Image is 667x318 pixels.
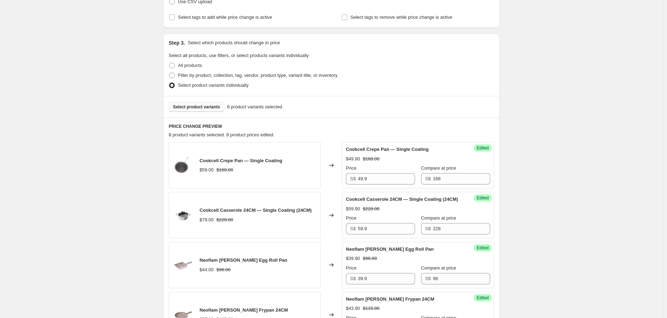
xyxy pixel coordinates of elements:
span: Filter by product, collection, tag, vendor, product type, variant title, or inventory [178,73,337,78]
strike: $228.00 [217,216,233,223]
span: S$ [350,276,356,281]
strike: $228.00 [363,205,380,212]
div: $43.90 [346,305,360,312]
p: Select which products should change in price [188,39,280,46]
div: $39.90 [346,255,360,262]
span: S$ [350,226,356,231]
img: COOKCELL-CASSEROLE-24CM-SINGLE-COAT_80x.png [173,205,194,226]
div: $49.90 [346,155,360,163]
span: Select product variants [173,104,220,110]
span: Select tags to add while price change is active [178,15,272,20]
span: Edited [477,195,489,201]
span: Edited [477,145,489,151]
span: Neoflam [PERSON_NAME] Frypan 24CM [346,296,434,302]
span: Compare at price [421,165,456,171]
span: S$ [425,276,431,281]
span: Cookcell Crepe Pan — Single Coating [200,158,282,163]
span: S$ [350,176,356,181]
strike: $96.00 [363,255,377,262]
span: Select all products, use filters, or select products variants individually [169,53,309,58]
span: Price [346,265,357,271]
img: NEOFLAM_CHOU_CHOU_EGGPAN_80x.png [173,254,194,276]
span: Edited [477,295,489,301]
span: Price [346,215,357,221]
span: Select tags to remove while price change is active [351,15,453,20]
span: Neoflam [PERSON_NAME] Frypan 24CM [200,307,288,313]
strike: $115.00 [363,305,380,312]
span: Select product variants individually [178,83,248,88]
strike: $96.00 [217,266,231,273]
span: 8 product variants selected. 8 product prices edited: [169,132,274,137]
span: Cookcell Crepe Pan — Single Coating [346,147,428,152]
span: Compare at price [421,265,456,271]
h6: PRICE CHANGE PREVIEW [169,124,494,129]
span: Cookcell Casserole 24CM — Single Coating (24CM) [346,197,458,202]
strike: $168.00 [363,155,380,163]
img: COOKCELL-CREPE-PAN-SINGLE-COATING_80x.png [173,155,194,176]
h2: Step 3. [169,39,185,46]
span: Cookcell Casserole 24CM — Single Coating (24CM) [200,208,312,213]
span: S$ [425,176,431,181]
span: Price [346,165,357,171]
div: $59.00 [200,166,214,174]
button: Select product variants [169,102,224,112]
span: Edited [477,245,489,251]
span: Neoflam [PERSON_NAME] Egg Roll Pan [346,246,434,252]
span: Compare at price [421,215,456,221]
div: $79.00 [200,216,214,223]
span: Neoflam [PERSON_NAME] Egg Roll Pan [200,257,287,263]
span: All products [178,63,202,68]
div: $59.90 [346,205,360,212]
span: 8 product variants selected [227,103,282,110]
strike: $168.00 [217,166,233,174]
span: S$ [425,226,431,231]
div: $44.00 [200,266,214,273]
